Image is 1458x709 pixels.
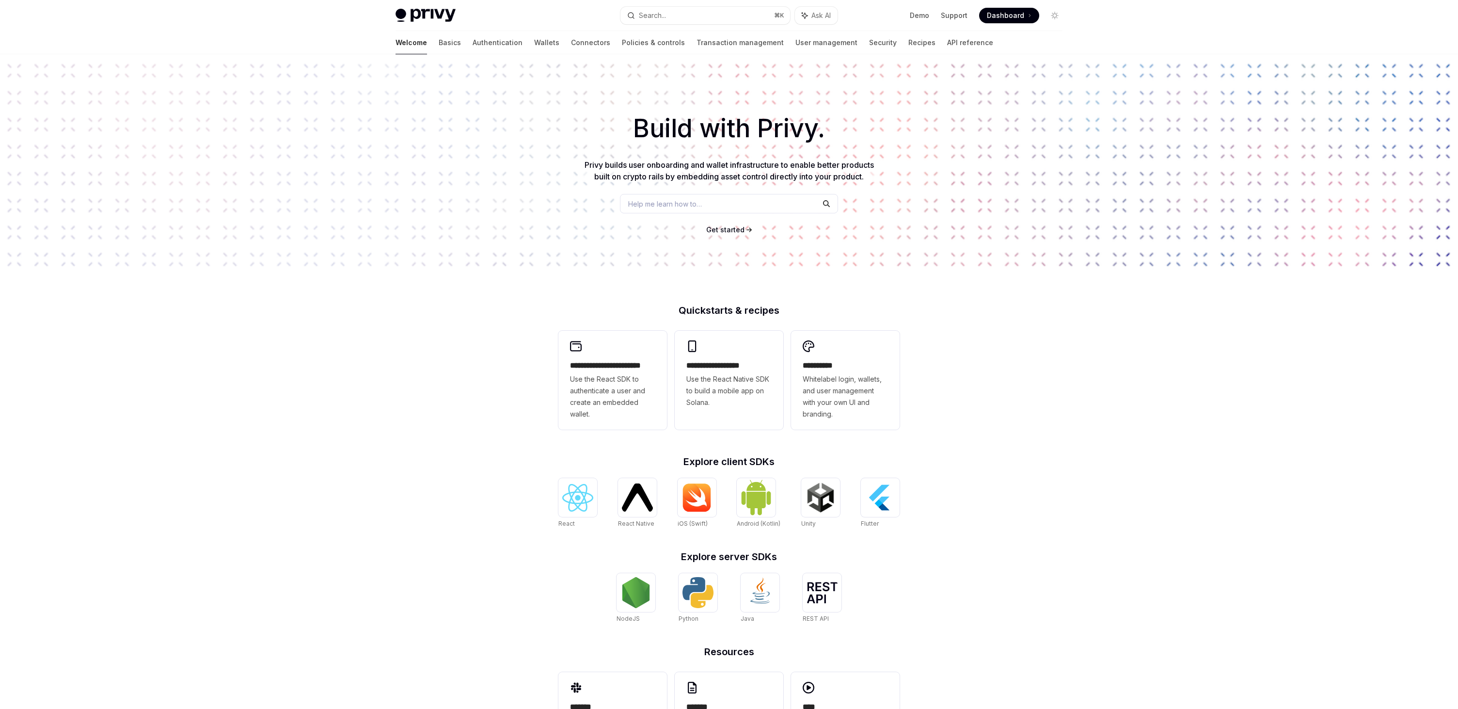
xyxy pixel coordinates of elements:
h1: Build with Privy. [16,110,1442,147]
span: Flutter [861,520,879,527]
a: NodeJSNodeJS [617,573,655,624]
h2: Resources [558,647,900,657]
a: Welcome [396,31,427,54]
img: REST API [807,582,838,603]
span: REST API [803,615,829,622]
a: Dashboard [979,8,1039,23]
a: User management [795,31,857,54]
img: React [562,484,593,512]
span: Get started [706,226,745,234]
img: Unity [805,482,836,513]
img: light logo [396,9,456,22]
a: **** **** **** ***Use the React Native SDK to build a mobile app on Solana. [675,331,783,430]
div: Search... [639,10,666,21]
img: Flutter [865,482,896,513]
span: React [558,520,575,527]
a: Connectors [571,31,610,54]
span: Use the React Native SDK to build a mobile app on Solana. [686,373,772,408]
a: Android (Kotlin)Android (Kotlin) [737,478,780,529]
span: NodeJS [617,615,640,622]
button: Search...⌘K [620,7,790,24]
a: UnityUnity [801,478,840,529]
span: Whitelabel login, wallets, and user management with your own UI and branding. [803,373,888,420]
a: PythonPython [679,573,717,624]
img: NodeJS [620,577,651,608]
img: React Native [622,483,653,511]
a: Get started [706,225,745,235]
img: Android (Kotlin) [741,479,772,516]
img: Java [745,577,776,608]
span: Java [741,615,754,622]
a: REST APIREST API [803,573,841,624]
a: Support [941,11,967,20]
a: React NativeReact Native [618,478,657,529]
span: Ask AI [811,11,831,20]
span: iOS (Swift) [678,520,708,527]
h2: Quickstarts & recipes [558,306,900,315]
span: Python [679,615,698,622]
a: FlutterFlutter [861,478,900,529]
a: Wallets [534,31,559,54]
a: Recipes [908,31,935,54]
h2: Explore client SDKs [558,457,900,467]
img: iOS (Swift) [681,483,713,512]
a: Basics [439,31,461,54]
a: iOS (Swift)iOS (Swift) [678,478,716,529]
h2: Explore server SDKs [558,552,900,562]
a: **** *****Whitelabel login, wallets, and user management with your own UI and branding. [791,331,900,430]
a: Transaction management [697,31,784,54]
span: Help me learn how to… [628,199,702,209]
span: Unity [801,520,816,527]
a: ReactReact [558,478,597,529]
a: JavaJava [741,573,779,624]
span: Android (Kotlin) [737,520,780,527]
img: Python [682,577,713,608]
a: API reference [947,31,993,54]
span: Use the React SDK to authenticate a user and create an embedded wallet. [570,373,655,420]
span: ⌘ K [774,12,784,19]
span: Dashboard [987,11,1024,20]
a: Authentication [473,31,523,54]
a: Demo [910,11,929,20]
button: Ask AI [795,7,838,24]
button: Toggle dark mode [1047,8,1062,23]
a: Policies & controls [622,31,685,54]
span: Privy builds user onboarding and wallet infrastructure to enable better products built on crypto ... [585,160,874,181]
span: React Native [618,520,654,527]
a: Security [869,31,897,54]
